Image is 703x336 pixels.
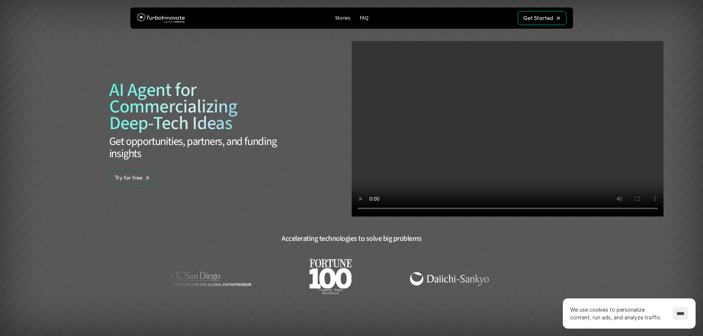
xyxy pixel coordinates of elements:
p: Get Started [523,15,553,21]
a: Get Started [518,11,566,25]
a: Stories [332,13,353,23]
p: We use cookies to personalize content, run ads, and analyze traffic. [570,306,665,321]
img: TurboInnovate Logo [137,11,185,25]
p: FAQ [360,15,368,21]
a: FAQ [357,13,371,23]
p: Stories [335,15,350,21]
